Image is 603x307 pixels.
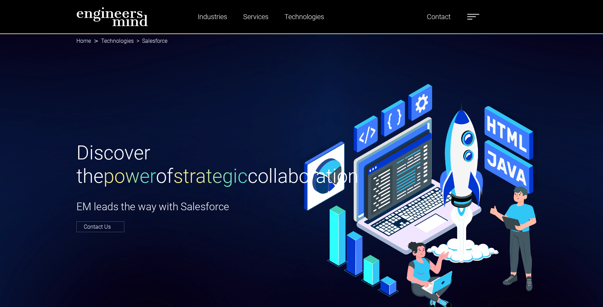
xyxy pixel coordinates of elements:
a: Contact Us [76,221,124,232]
span: power [104,165,156,188]
a: Contact [424,9,453,25]
a: Technologies [282,9,327,25]
h1: Discover the of collaboration [76,141,297,188]
p: EM leads the way with Salesforce [76,199,297,214]
span: strategic [173,165,248,188]
a: Industries [195,9,230,25]
li: Salesforce [134,37,167,45]
a: Services [240,9,271,25]
img: logo [76,7,148,26]
a: Home [76,38,91,44]
a: Technologies [101,38,134,44]
nav: breadcrumb [76,33,527,49]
